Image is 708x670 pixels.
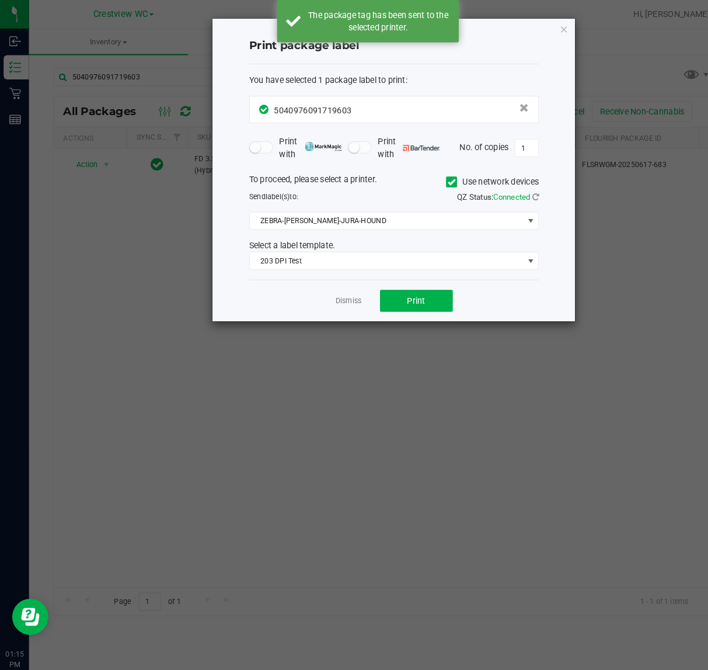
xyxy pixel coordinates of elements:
[256,185,279,193] span: label(s)
[12,577,47,612] iframe: Resource center
[240,72,390,82] span: You have selected 1 package label to print
[323,285,348,295] a: Dismiss
[240,204,504,221] span: ZEBRA-[PERSON_NAME]-JURA-HOUND
[366,279,436,300] button: Print
[240,243,504,259] span: 203 DPI Test
[388,140,424,145] img: bartender.png
[442,137,490,146] span: No. of copies
[364,130,424,155] span: Print with
[440,185,519,194] span: QZ Status:
[240,71,519,84] div: :
[430,169,519,181] label: Use network devices
[231,166,528,184] div: To proceed, please select a printer.
[231,230,528,242] div: Select a label template.
[240,37,519,52] h4: Print package label
[475,185,511,194] span: Connected
[240,185,287,193] span: Send to:
[392,285,410,294] span: Print
[296,9,433,32] div: The package tag has been sent to the selected printer.
[269,130,329,155] span: Print with
[264,102,339,111] span: 5040976091719603
[250,99,261,112] span: In Sync
[294,137,329,145] img: mark_magic_cybra.png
